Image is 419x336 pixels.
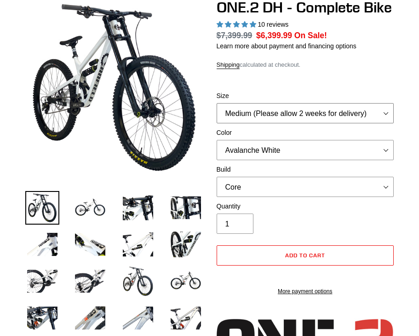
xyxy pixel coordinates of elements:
[121,264,155,298] img: Load image into Gallery viewer, ONE.2 DH - Complete Bike
[73,191,107,225] img: Load image into Gallery viewer, ONE.2 DH - Complete Bike
[256,31,292,40] span: $6,399.99
[285,252,325,259] span: Add to cart
[258,21,288,28] span: 10 reviews
[121,227,155,261] img: Load image into Gallery viewer, ONE.2 DH - Complete Bike
[121,191,155,225] img: Load image into Gallery viewer, ONE.2 DH - Complete Bike
[25,301,59,335] img: Load image into Gallery viewer, ONE.2 DH - Complete Bike
[25,227,59,261] img: Load image into Gallery viewer, ONE.2 DH - Complete Bike
[217,31,253,40] s: $7,399.99
[217,60,394,70] div: calculated at checkout.
[169,227,203,261] img: Load image into Gallery viewer, ONE.2 DH - Complete Bike
[217,128,394,138] label: Color
[217,287,394,295] a: More payment options
[73,264,107,298] img: Load image into Gallery viewer, ONE.2 DH - Complete Bike
[217,91,394,101] label: Size
[217,42,356,50] a: Learn more about payment and financing options
[121,301,155,335] img: Load image into Gallery viewer, ONE.2 DH - Complete Bike
[217,61,240,69] a: Shipping
[217,202,394,211] label: Quantity
[73,227,107,261] img: Load image into Gallery viewer, ONE.2 DH - Complete Bike
[169,191,203,225] img: Load image into Gallery viewer, ONE.2 DH - Complete Bike
[294,29,327,41] span: On Sale!
[25,191,59,225] img: Load image into Gallery viewer, ONE.2 DH - Complete Bike
[169,264,203,298] img: Load image into Gallery viewer, ONE.2 DH - Complete Bike
[73,301,107,335] img: Load image into Gallery viewer, ONE.2 DH - Complete Bike
[217,21,258,28] span: 5.00 stars
[217,245,394,266] button: Add to cart
[169,301,203,335] img: Load image into Gallery viewer, ONE.2 DH - Complete Bike
[25,264,59,298] img: Load image into Gallery viewer, ONE.2 DH - Complete Bike
[217,165,394,174] label: Build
